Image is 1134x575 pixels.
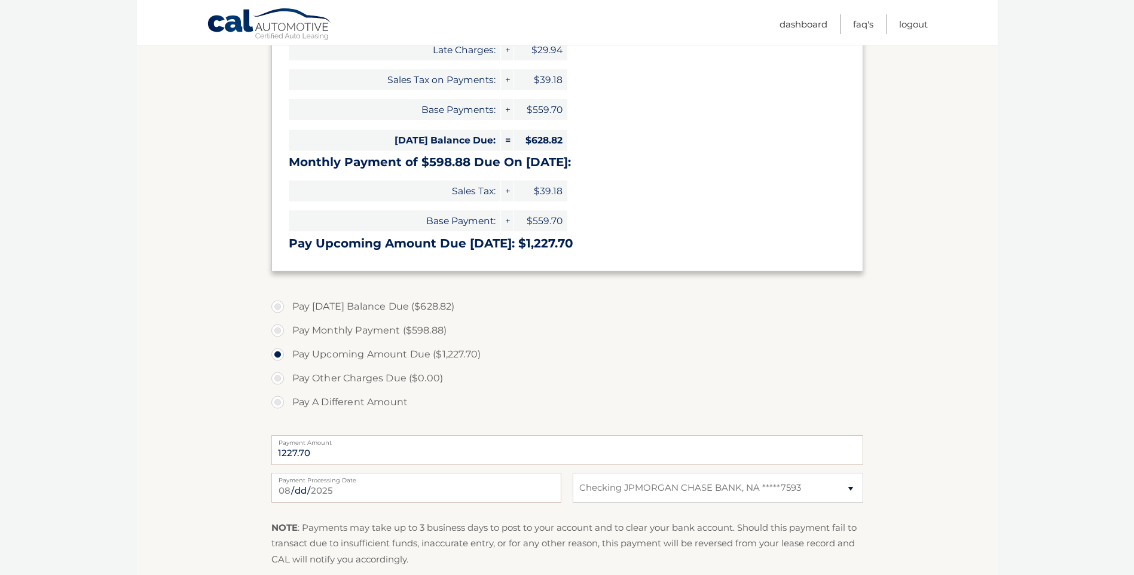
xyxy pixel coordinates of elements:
span: + [501,69,513,90]
span: Sales Tax on Payments: [289,69,500,90]
span: = [501,130,513,151]
input: Payment Date [271,473,561,503]
span: Base Payments: [289,99,500,120]
a: FAQ's [853,14,873,34]
label: Payment Amount [271,435,863,445]
label: Pay Other Charges Due ($0.00) [271,366,863,390]
span: Base Payment: [289,210,500,231]
span: [DATE] Balance Due: [289,130,500,151]
span: $39.18 [513,69,567,90]
input: Payment Amount [271,435,863,465]
label: Pay Upcoming Amount Due ($1,227.70) [271,342,863,366]
span: + [501,99,513,120]
a: Cal Automotive [207,8,332,42]
span: Late Charges: [289,39,500,60]
span: + [501,181,513,201]
strong: NOTE [271,522,298,533]
label: Payment Processing Date [271,473,561,482]
label: Pay Monthly Payment ($598.88) [271,319,863,342]
p: : Payments may take up to 3 business days to post to your account and to clear your bank account.... [271,520,863,567]
span: + [501,39,513,60]
span: $559.70 [513,99,567,120]
label: Pay A Different Amount [271,390,863,414]
span: Sales Tax: [289,181,500,201]
span: + [501,210,513,231]
a: Dashboard [780,14,827,34]
h3: Monthly Payment of $598.88 Due On [DATE]: [289,155,846,170]
span: $559.70 [513,210,567,231]
label: Pay [DATE] Balance Due ($628.82) [271,295,863,319]
span: $29.94 [513,39,567,60]
span: $39.18 [513,181,567,201]
a: Logout [899,14,928,34]
span: $628.82 [513,130,567,151]
h3: Pay Upcoming Amount Due [DATE]: $1,227.70 [289,236,846,251]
